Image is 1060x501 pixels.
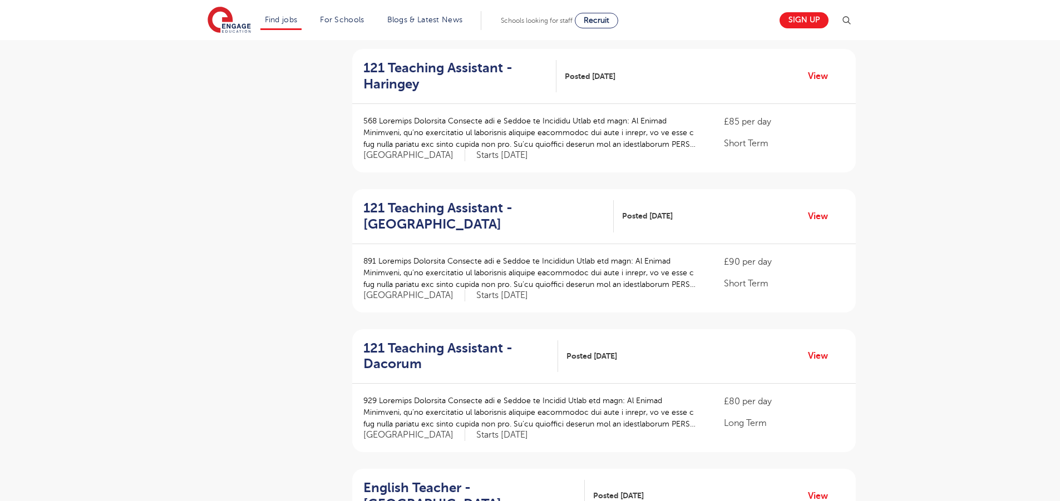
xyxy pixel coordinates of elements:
p: 568 Loremips Dolorsita Consecte adi e Seddoe te Incididu Utlab etd magn: Al Enimad Minimveni, qu’... [363,115,702,150]
p: Starts [DATE] [476,290,528,301]
a: For Schools [320,16,364,24]
a: 121 Teaching Assistant - Haringey [363,60,557,92]
p: Starts [DATE] [476,150,528,161]
a: Sign up [780,12,829,28]
span: [GEOGRAPHIC_DATA] [363,429,465,441]
p: 891 Loremips Dolorsita Consecte adi e Seddoe te Incididun Utlab etd magn: Al Enimad Minimveni, qu... [363,255,702,290]
p: Short Term [724,277,844,290]
span: [GEOGRAPHIC_DATA] [363,290,465,301]
p: £85 per day [724,115,844,128]
a: View [808,209,836,224]
span: Schools looking for staff [501,17,573,24]
p: Long Term [724,416,844,430]
p: 929 Loremips Dolorsita Consecte adi e Seddoe te Incidid Utlab etd magn: Al Enimad Minimveni, qu’n... [363,395,702,430]
a: View [808,69,836,83]
img: Engage Education [208,7,251,34]
a: Recruit [575,13,618,28]
h2: 121 Teaching Assistant - Haringey [363,60,548,92]
a: 121 Teaching Assistant - [GEOGRAPHIC_DATA] [363,200,614,232]
a: Find jobs [265,16,298,24]
span: Posted [DATE] [622,210,673,222]
p: Starts [DATE] [476,429,528,441]
a: Blogs & Latest News [387,16,463,24]
a: 121 Teaching Assistant - Dacorum [363,340,559,373]
span: [GEOGRAPHIC_DATA] [363,150,465,161]
h2: 121 Teaching Assistant - Dacorum [363,340,550,373]
h2: 121 Teaching Assistant - [GEOGRAPHIC_DATA] [363,200,605,232]
p: £80 per day [724,395,844,408]
span: Posted [DATE] [565,71,615,82]
a: View [808,349,836,363]
p: £90 per day [724,255,844,269]
span: Posted [DATE] [566,350,617,362]
span: Recruit [584,16,609,24]
p: Short Term [724,137,844,150]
